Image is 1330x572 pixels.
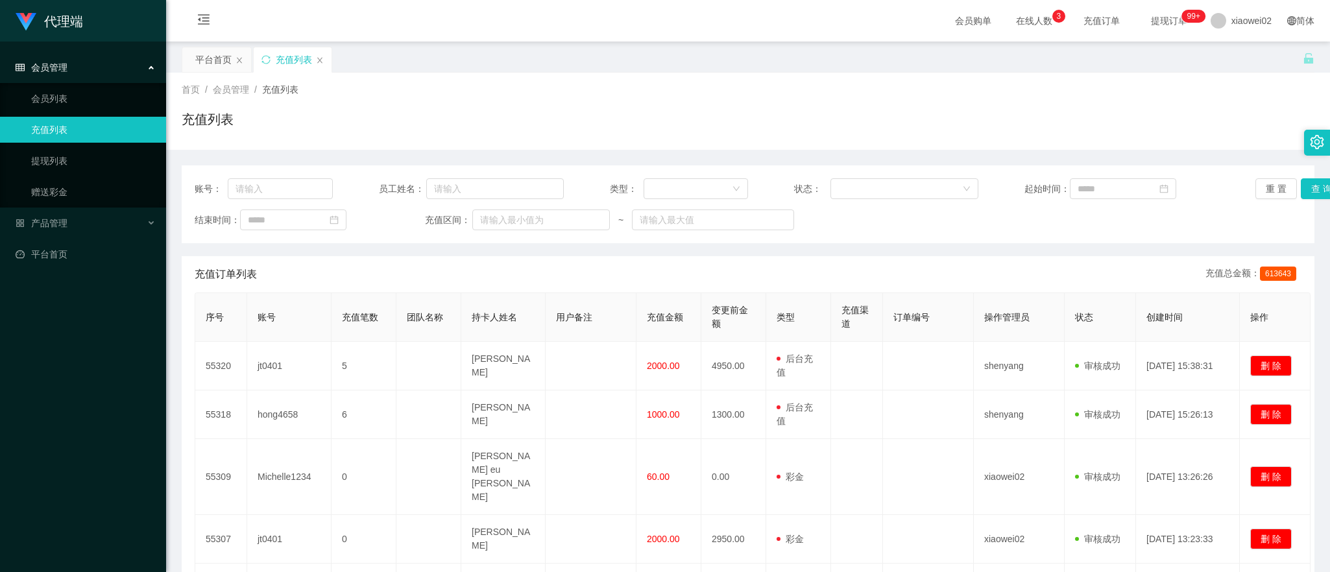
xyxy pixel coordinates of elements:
[1250,312,1268,322] span: 操作
[974,390,1065,439] td: shenyang
[31,148,156,174] a: 提现列表
[610,182,644,196] span: 类型：
[647,361,680,371] span: 2000.00
[16,62,67,73] span: 会员管理
[1250,404,1292,425] button: 删 除
[963,185,971,194] i: 图标: down
[647,409,680,420] span: 1000.00
[632,209,794,230] input: 请输入最大值
[794,182,830,196] span: 状态：
[777,353,813,377] span: 后台充值
[1303,53,1314,64] i: 图标: unlock
[195,515,247,564] td: 55307
[247,390,332,439] td: hong4658
[332,390,396,439] td: 6
[262,84,298,95] span: 充值列表
[1255,178,1297,199] button: 重 置
[16,218,67,228] span: 产品管理
[841,305,869,329] span: 充值渠道
[461,439,546,515] td: [PERSON_NAME] eu [PERSON_NAME]
[461,342,546,390] td: [PERSON_NAME]
[712,305,748,329] span: 变更前金额
[16,13,36,31] img: logo.9652507e.png
[342,312,378,322] span: 充值笔数
[195,267,257,282] span: 充值订单列表
[195,439,247,515] td: 55309
[195,342,247,390] td: 55320
[182,110,234,129] h1: 充值列表
[31,86,156,112] a: 会员列表
[332,515,396,564] td: 0
[195,390,247,439] td: 55318
[1250,466,1292,487] button: 删 除
[332,439,396,515] td: 0
[332,342,396,390] td: 5
[1310,135,1324,149] i: 图标: setting
[647,534,680,544] span: 2000.00
[407,312,443,322] span: 团队名称
[1287,16,1296,25] i: 图标: global
[701,515,766,564] td: 2950.00
[974,342,1065,390] td: shenyang
[777,402,813,426] span: 后台充值
[1024,182,1070,196] span: 起始时间：
[16,16,83,26] a: 代理端
[893,312,930,322] span: 订单编号
[610,213,633,227] span: ~
[1075,361,1120,371] span: 审核成功
[647,312,683,322] span: 充值金额
[1075,471,1120,482] span: 审核成功
[247,439,332,515] td: Michelle1234
[379,182,426,196] span: 员工姓名：
[461,390,546,439] td: [PERSON_NAME]
[777,312,795,322] span: 类型
[254,84,257,95] span: /
[1010,16,1059,25] span: 在线人数
[974,439,1065,515] td: xiaowei02
[701,390,766,439] td: 1300.00
[1260,267,1296,281] span: 613643
[1136,390,1240,439] td: [DATE] 15:26:13
[31,117,156,143] a: 充值列表
[206,312,224,322] span: 序号
[258,312,276,322] span: 账号
[44,1,83,42] h1: 代理端
[425,213,472,227] span: 充值区间：
[1075,534,1120,544] span: 审核成功
[461,515,546,564] td: [PERSON_NAME]
[1146,312,1183,322] span: 创建时间
[213,84,249,95] span: 会员管理
[182,84,200,95] span: 首页
[1250,355,1292,376] button: 删 除
[1075,312,1093,322] span: 状态
[1056,10,1061,23] p: 3
[1075,409,1120,420] span: 审核成功
[701,342,766,390] td: 4950.00
[974,515,1065,564] td: xiaowei02
[1136,515,1240,564] td: [DATE] 13:23:33
[647,471,670,482] span: 60.00
[732,185,740,194] i: 图标: down
[247,342,332,390] td: jt0401
[777,534,804,544] span: 彩金
[16,219,25,228] i: 图标: appstore-o
[1205,267,1301,282] div: 充值总金额：
[182,1,226,42] i: 图标: menu-fold
[701,439,766,515] td: 0.00
[472,209,610,230] input: 请输入最小值为
[205,84,208,95] span: /
[236,56,243,64] i: 图标: close
[16,63,25,72] i: 图标: table
[195,47,232,72] div: 平台首页
[1136,439,1240,515] td: [DATE] 13:26:26
[1077,16,1126,25] span: 充值订单
[31,179,156,205] a: 赠送彩金
[195,213,240,227] span: 结束时间：
[426,178,564,199] input: 请输入
[1250,529,1292,549] button: 删 除
[228,178,333,199] input: 请输入
[1052,10,1065,23] sup: 3
[247,515,332,564] td: jt0401
[16,241,156,267] a: 图标: dashboard平台首页
[276,47,312,72] div: 充值列表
